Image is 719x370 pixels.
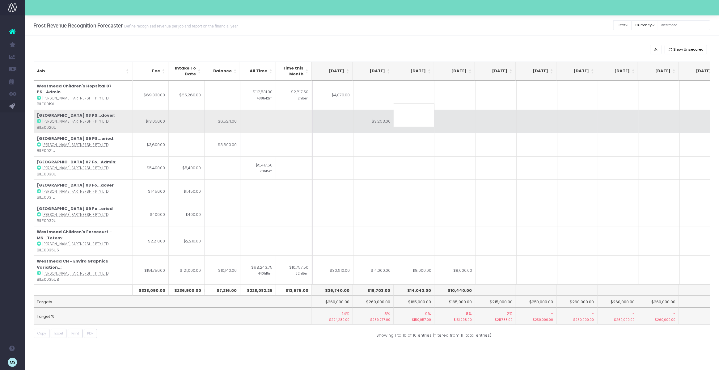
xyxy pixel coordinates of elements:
[37,159,115,165] strong: [GEOGRAPHIC_DATA] 07 Fo...Admin
[33,23,238,29] h3: Frost Revenue Recognition Forecaster
[313,255,353,285] td: $30,610.00
[34,179,133,203] td: : BILE0031U
[168,203,204,226] td: $400.00
[377,329,492,338] div: Showing 1 to 10 of 10 entries (filtered from 111 total entries)
[276,81,312,110] td: $2,817.50
[397,317,431,322] small: -$150,957.00
[42,96,108,101] abbr: Billard Leece Partnership Pty Ltd
[133,110,169,133] td: $13,050.00
[632,20,658,30] button: Currency
[276,62,312,81] th: Time this Month: activate to sort column ascending
[384,311,390,317] span: 8%
[312,62,353,81] th: Oct 25: activate to sort column ascending
[34,307,312,325] td: Target %
[68,329,82,338] button: Print
[37,229,112,241] strong: Westmead Children's Forecourt - MS...Totem
[434,284,475,296] th: $10,440.00
[54,331,63,336] span: Excel
[257,95,273,101] small: 488h42m
[313,81,353,110] td: $4,070.00
[8,358,17,367] img: images/default_profile_image.png
[42,271,108,276] abbr: Billard Leece Partnership Pty Ltd
[42,142,108,147] abbr: Billard Leece Partnership Pty Ltd
[37,182,114,188] strong: [GEOGRAPHIC_DATA] 08 Fo...dover
[673,47,704,52] span: Show Unsecured
[240,62,276,81] th: All Time: activate to sort column ascending
[34,296,312,307] td: Targets
[434,62,475,81] th: Jan 26: activate to sort column ascending
[204,110,240,133] td: $6,524.00
[353,255,394,285] td: $14,000.00
[34,226,133,255] td: : BILE0035U5
[353,110,394,133] td: $3,263.00
[516,296,557,307] td: $250,000.00
[204,62,240,81] th: Balance: activate to sort column ascending
[475,296,516,307] td: $215,000.00
[435,255,476,285] td: $8,000.00
[613,20,632,30] button: Filter
[51,329,66,338] button: Excel
[133,62,168,81] th: Fee: activate to sort column ascending
[665,45,707,54] button: Show Unsecured
[557,296,598,307] td: $260,000.00
[353,62,393,81] th: Nov 25: activate to sort column ascending
[42,166,108,170] abbr: Billard Leece Partnership Pty Ltd
[34,329,50,338] button: Copy
[133,179,169,203] td: $1,450.00
[438,317,472,322] small: -$151,298.00
[34,156,133,180] td: : BILE0030U
[592,311,594,317] span: -
[71,331,79,336] span: Print
[394,296,434,307] td: $165,000.00
[258,270,273,276] small: 440h15m
[42,212,108,217] abbr: Billard Leece Partnership Pty Ltd
[37,83,112,95] strong: Westmead Children's Hopsital 07 PS...Admin
[168,179,204,203] td: $1,450.00
[641,317,676,322] small: -$260,000.00
[393,62,434,81] th: Dec 25: activate to sort column ascending
[276,255,312,285] td: $10,757.50
[507,311,513,317] span: 2%
[295,270,308,276] small: 52h15m
[34,110,133,133] td: : BILE0020U
[37,258,108,270] strong: Westmead CH - Enviro Graphics Variation...
[312,284,353,296] th: $36,740.00
[123,23,238,29] small: Define recognised revenue per job and report on the financial year
[168,255,204,285] td: $121,000.00
[312,296,353,307] td: $260,000.00
[638,296,679,307] td: $260,000.00
[297,95,308,101] small: 12h15m
[519,317,553,322] small: -$250,000.00
[37,331,46,336] span: Copy
[315,317,349,322] small: -$224,280.00
[240,81,276,110] td: $112,531.00
[133,203,169,226] td: $400.00
[516,62,556,81] th: Mar 26: activate to sort column ascending
[87,331,93,336] span: PDF
[168,284,204,296] th: $236,900.00
[34,255,133,285] td: : BILE0035U8
[133,255,169,285] td: $191,750.00
[597,62,638,81] th: May 26: activate to sort column ascending
[466,311,472,317] span: 8%
[276,284,312,296] th: $13,575.00
[601,317,635,322] small: -$260,000.00
[260,168,273,174] small: 23h15m
[394,255,435,285] td: $8,000.00
[42,242,108,246] abbr: Billard Leece Partnership Pty Ltd
[240,284,276,296] th: $228,082.25
[168,81,204,110] td: $65,260.00
[240,255,276,285] td: $98,243.75
[84,329,97,338] button: PDF
[34,133,133,156] td: : BILE0021U
[168,62,204,81] th: Intake To Date: activate to sort column ascending
[638,62,679,81] th: Jun 26: activate to sort column ascending
[560,317,594,322] small: -$260,000.00
[133,81,169,110] td: $69,330.00
[37,206,113,212] strong: [GEOGRAPHIC_DATA] 09 Fo...eriod
[204,255,240,285] td: $10,140.00
[425,311,431,317] span: 9%
[34,203,133,226] td: : BILE0032U
[598,296,638,307] td: $260,000.00
[168,226,204,255] td: $2,210.00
